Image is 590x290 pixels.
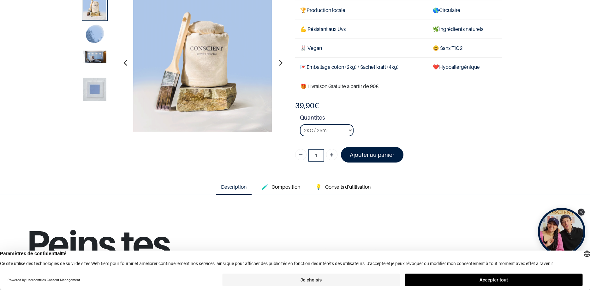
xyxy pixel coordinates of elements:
b: € [295,101,319,110]
td: ❤️Hypoallergénique [428,58,502,77]
iframe: Tidio Chat [557,249,587,279]
a: Ajouter [326,149,337,160]
span: 💡 [315,184,322,190]
div: Open Tolstoy [538,208,585,255]
img: Product image [83,51,106,63]
font: 🎁 Livraison Gratuite à partir de 90€ [300,83,378,89]
span: Composition [271,184,300,190]
div: Tolstoy bubble widget [538,208,585,255]
a: Ajouter au panier [341,147,404,163]
span: 🧪 [262,184,268,190]
span: 39,90 [295,101,314,110]
td: Production locale [295,1,428,20]
td: Emballage coton (2kg) / Sachet kraft (4kg) [295,58,428,77]
td: Ingrédients naturels [428,20,502,38]
span: 🌎 [433,7,439,13]
td: Circulaire [428,1,502,20]
strong: Quantités [300,113,502,124]
span: 😄 S [433,45,443,51]
span: 💪 Résistant aux Uvs [300,26,346,32]
a: Supprimer [295,149,307,160]
div: Open Tolstoy widget [538,208,585,255]
span: 💌 [300,64,307,70]
td: ans TiO2 [428,39,502,58]
span: 🏆 [300,7,307,13]
font: Ajouter au panier [350,151,394,158]
span: Conseils d'utilisation [325,184,371,190]
div: Close Tolstoy widget [578,209,585,216]
img: Product image [83,24,106,47]
span: 🌿 [433,26,439,32]
span: 🐰 Vegan [300,45,322,51]
span: Description [221,184,247,190]
img: Product image [83,78,106,101]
